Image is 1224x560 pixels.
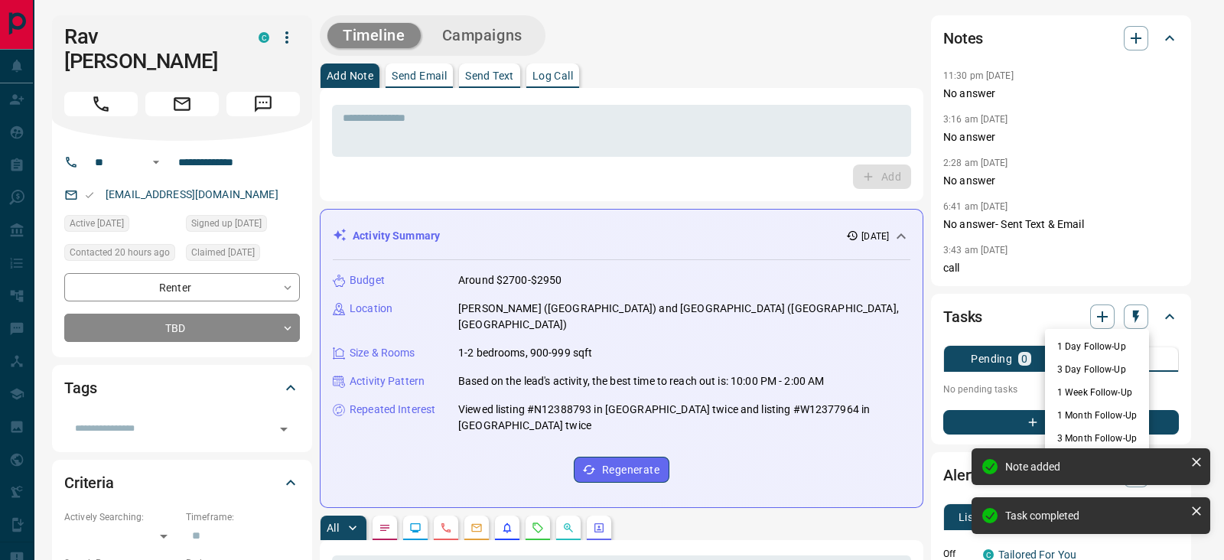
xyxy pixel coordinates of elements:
[1045,335,1149,358] li: 1 Day Follow-Up
[1005,510,1184,522] div: Task completed
[1045,404,1149,427] li: 1 Month Follow-Up
[1045,358,1149,381] li: 3 Day Follow-Up
[1045,427,1149,450] li: 3 Month Follow-Up
[1005,461,1184,473] div: Note added
[1045,381,1149,404] li: 1 Week Follow-Up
